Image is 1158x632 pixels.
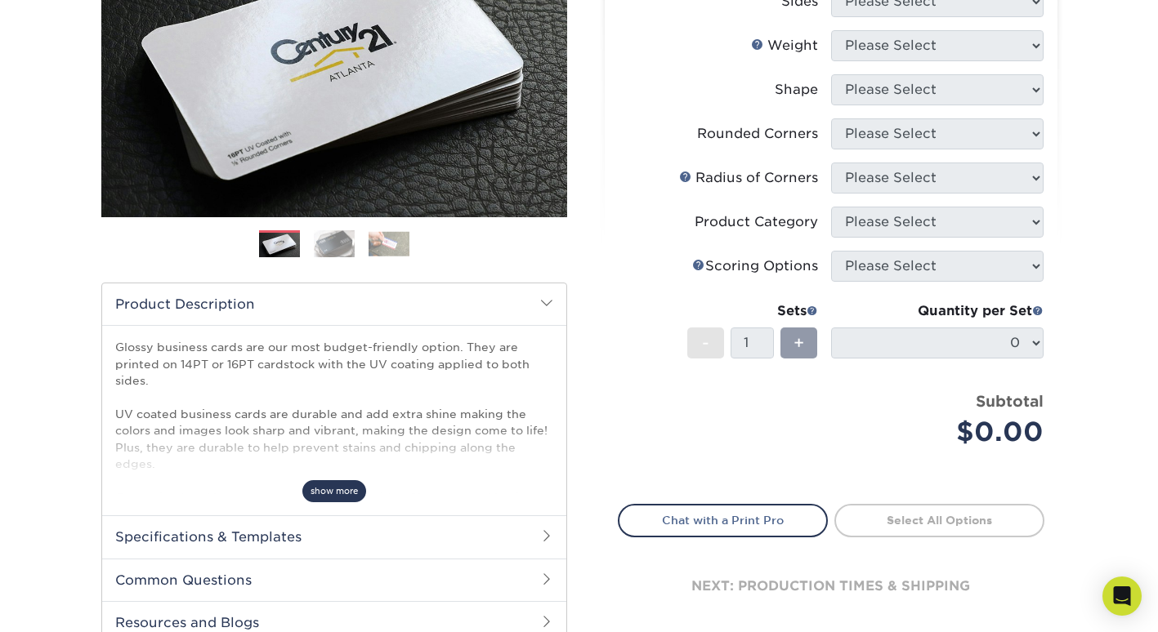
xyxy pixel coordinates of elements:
h2: Product Description [102,283,566,325]
div: $0.00 [843,412,1044,452]
h2: Common Questions [102,559,566,601]
div: Open Intercom Messenger [1102,576,1142,616]
div: Scoring Options [692,256,818,276]
div: Product Category [695,212,818,232]
div: Radius of Corners [679,168,818,188]
a: Select All Options [834,504,1044,536]
p: Glossy business cards are our most budget-friendly option. They are printed on 14PT or 16PT cards... [115,339,553,555]
img: Business Cards 01 [259,225,300,265]
div: Quantity per Set [831,301,1044,321]
span: - [702,331,709,355]
a: Chat with a Print Pro [618,504,828,536]
img: Business Cards 02 [314,229,355,258]
h2: Specifications & Templates [102,515,566,558]
strong: Subtotal [976,392,1044,410]
span: + [794,331,804,355]
div: Weight [751,36,818,56]
img: Business Cards 03 [369,231,409,256]
span: show more [302,480,366,502]
div: Rounded Corners [697,124,818,144]
div: Shape [775,80,818,100]
div: Sets [687,301,818,321]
